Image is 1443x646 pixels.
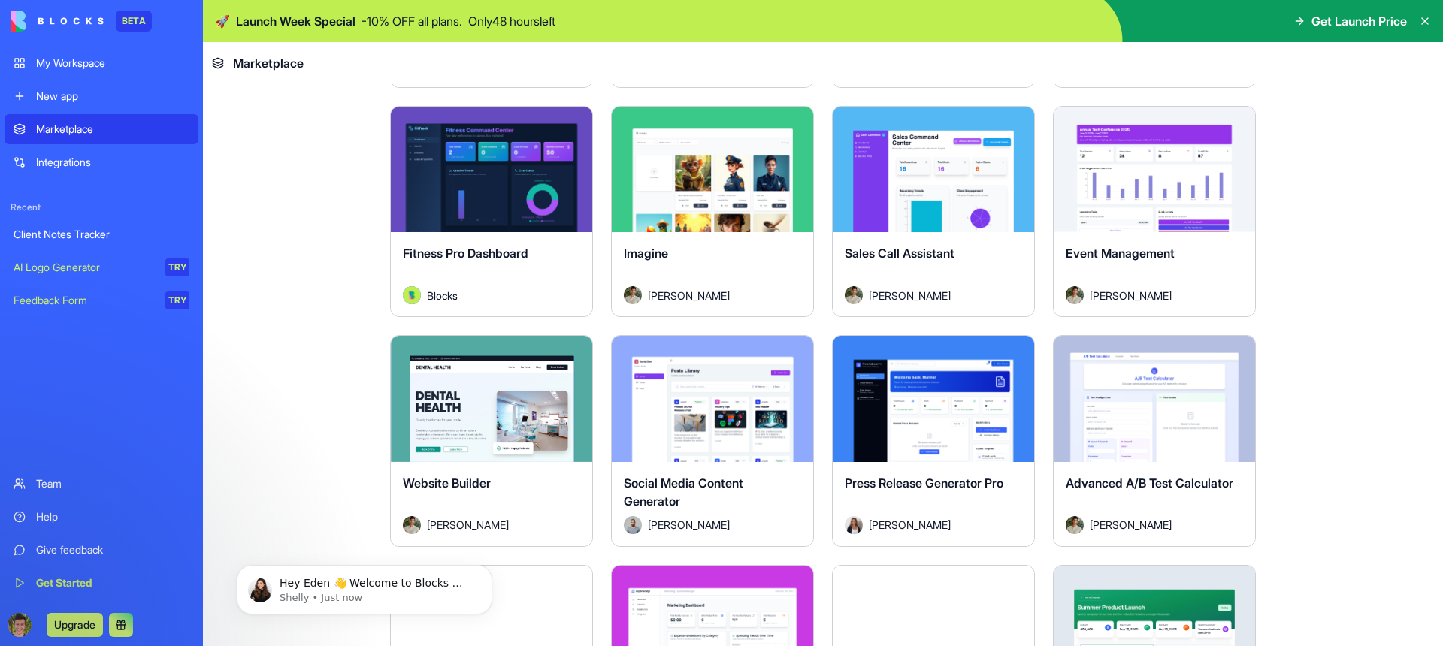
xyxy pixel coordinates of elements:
a: Client Notes Tracker [5,219,198,249]
span: Website Builder [403,475,491,491]
div: Integrations [36,155,189,170]
a: Team [5,469,198,499]
img: Avatar [624,286,642,304]
a: Fitness Pro DashboardAvatarBlocks [390,106,593,318]
a: ImagineAvatar[PERSON_NAME] [611,106,814,318]
span: [PERSON_NAME] [648,288,730,303]
a: Integrations [5,147,198,177]
a: Press Release Generator ProAvatar[PERSON_NAME] [832,335,1035,547]
a: Feedback FormTRY [5,285,198,315]
a: Website BuilderAvatar[PERSON_NAME] [390,335,593,547]
img: Avatar [845,516,863,534]
div: Help [36,509,189,524]
span: [PERSON_NAME] [1090,517,1172,533]
a: New app [5,81,198,111]
span: Fitness Pro Dashboard [403,246,528,261]
div: BETA [116,11,152,32]
img: Avatar [403,286,421,304]
img: Avatar [624,516,642,534]
span: Launch Week Special [236,12,355,30]
a: AI Logo GeneratorTRY [5,252,198,282]
div: TRY [165,258,189,276]
a: My Workspace [5,48,198,78]
span: Marketplace [233,54,304,72]
a: Get Started [5,568,198,598]
a: Sales Call AssistantAvatar[PERSON_NAME] [832,106,1035,318]
span: 🚀 [215,12,230,30]
span: Recent [5,201,198,213]
img: Avatar [403,516,421,534]
span: [PERSON_NAME] [427,517,509,533]
a: Help [5,502,198,532]
img: Avatar [845,286,863,304]
span: Blocks [427,288,458,303]
img: Avatar [1066,516,1084,534]
div: Give feedback [36,542,189,557]
span: Social Media Content Generator [624,475,743,509]
p: - 10 % OFF all plans. [362,12,462,30]
div: Marketplace [36,122,189,137]
span: [PERSON_NAME] [1090,288,1172,303]
img: Avatar [1066,286,1084,304]
a: Event ManagementAvatar[PERSON_NAME] [1053,106,1256,318]
span: [PERSON_NAME] [869,288,951,303]
a: Give feedback [5,535,198,565]
button: Upgrade [47,613,103,637]
div: Feedback Form [14,293,155,308]
div: Get Started [36,575,189,590]
div: Client Notes Tracker [14,227,189,242]
a: Marketplace [5,114,198,144]
div: My Workspace [36,56,189,71]
div: New app [36,89,189,104]
span: Advanced A/B Test Calculator [1066,475,1233,491]
div: AI Logo Generator [14,260,155,275]
img: ACg8ocIdZ_sj4M406iXSQMd6897qcKNY-1H-2eaC2uyNJN0HnZvvTUY=s96-c [8,613,32,637]
a: BETA [11,11,152,32]
a: Social Media Content GeneratorAvatar[PERSON_NAME] [611,335,814,547]
span: Sales Call Assistant [845,246,954,261]
img: logo [11,11,104,32]
a: Upgrade [47,617,103,632]
span: [PERSON_NAME] [869,517,951,533]
span: Get Launch Price [1311,12,1407,30]
div: TRY [165,291,189,309]
div: Team [36,476,189,491]
span: [PERSON_NAME] [648,517,730,533]
a: Advanced A/B Test CalculatorAvatar[PERSON_NAME] [1053,335,1256,547]
span: Imagine [624,246,668,261]
span: Press Release Generator Pro [845,475,1003,491]
span: Event Management [1066,246,1175,261]
p: Only 48 hours left [468,12,555,30]
iframe: Intercom notifications message [214,533,515,638]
